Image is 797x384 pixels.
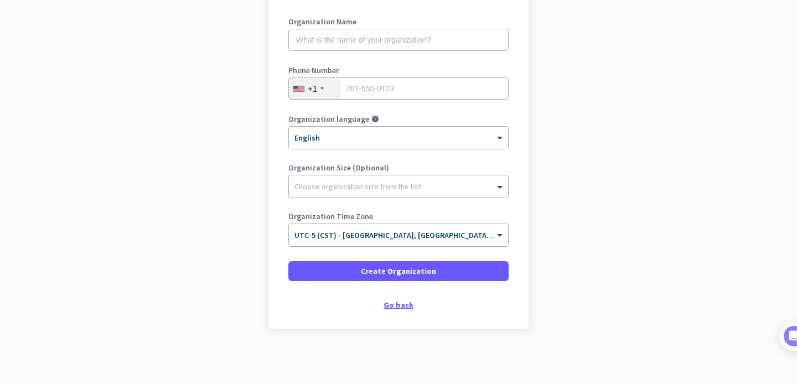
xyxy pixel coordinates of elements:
i: help [371,115,379,123]
input: 201-555-0123 [288,77,509,100]
label: Organization language [288,115,369,123]
label: Organization Time Zone [288,212,509,220]
button: Create Organization [288,261,509,281]
input: What is the name of your organization? [288,29,509,51]
label: Organization Name [288,18,509,25]
label: Phone Number [288,66,509,74]
div: +1 [308,83,317,94]
label: Organization Size (Optional) [288,164,509,172]
span: Create Organization [361,266,436,277]
div: Go back [288,301,509,309]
